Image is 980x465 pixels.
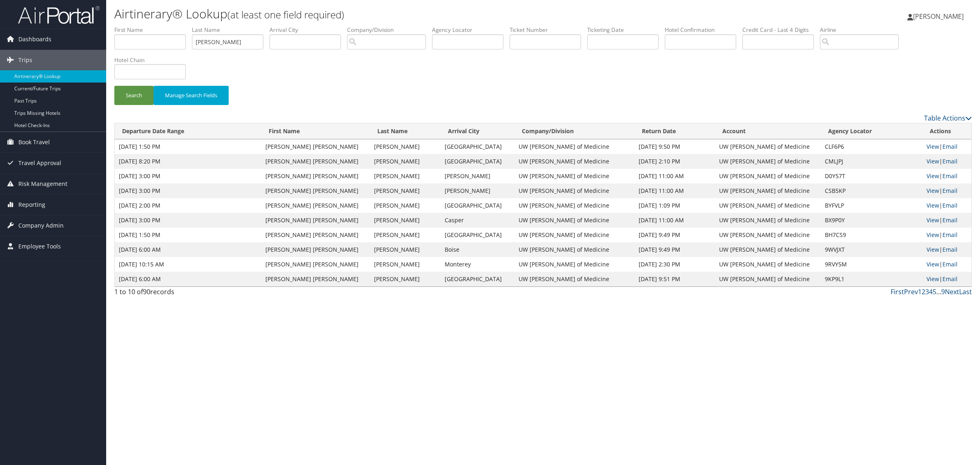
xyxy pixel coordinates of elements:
[635,228,715,242] td: [DATE] 9:49 PM
[261,123,370,139] th: First Name: activate to sort column ascending
[927,187,939,194] a: View
[715,213,821,228] td: UW [PERSON_NAME] of Medicine
[715,123,821,139] th: Account: activate to sort column ascending
[942,260,958,268] a: Email
[514,154,635,169] td: UW [PERSON_NAME] of Medicine
[115,139,261,154] td: [DATE] 1:50 PM
[927,246,939,253] a: View
[927,216,939,224] a: View
[370,257,441,272] td: [PERSON_NAME]
[922,198,971,213] td: |
[261,139,370,154] td: [PERSON_NAME] [PERSON_NAME]
[927,157,939,165] a: View
[192,26,269,34] label: Last Name
[370,228,441,242] td: [PERSON_NAME]
[347,26,432,34] label: Company/Division
[635,123,715,139] th: Return Date: activate to sort column ascending
[441,183,514,198] td: [PERSON_NAME]
[115,123,261,139] th: Departure Date Range: activate to sort column ascending
[742,26,820,34] label: Credit Card - Last 4 Digits
[715,183,821,198] td: UW [PERSON_NAME] of Medicine
[665,26,742,34] label: Hotel Confirmation
[261,169,370,183] td: [PERSON_NAME] [PERSON_NAME]
[715,257,821,272] td: UW [PERSON_NAME] of Medicine
[115,257,261,272] td: [DATE] 10:15 AM
[821,272,922,286] td: 9KP9L1
[514,123,635,139] th: Company/Division
[441,257,514,272] td: Monterey
[370,183,441,198] td: [PERSON_NAME]
[715,139,821,154] td: UW [PERSON_NAME] of Medicine
[635,242,715,257] td: [DATE] 9:49 PM
[922,257,971,272] td: |
[922,139,971,154] td: |
[635,272,715,286] td: [DATE] 9:51 PM
[922,213,971,228] td: |
[922,169,971,183] td: |
[922,154,971,169] td: |
[441,198,514,213] td: [GEOGRAPHIC_DATA]
[635,213,715,228] td: [DATE] 11:00 AM
[514,257,635,272] td: UW [PERSON_NAME] of Medicine
[821,228,922,242] td: BH7CS9
[715,272,821,286] td: UW [PERSON_NAME] of Medicine
[441,213,514,228] td: Casper
[927,172,939,180] a: View
[115,213,261,228] td: [DATE] 3:00 PM
[18,50,32,70] span: Trips
[261,183,370,198] td: [PERSON_NAME] [PERSON_NAME]
[432,26,510,34] label: Agency Locator
[114,56,192,64] label: Hotel Chain
[891,287,904,296] a: First
[370,169,441,183] td: [PERSON_NAME]
[715,228,821,242] td: UW [PERSON_NAME] of Medicine
[441,228,514,242] td: [GEOGRAPHIC_DATA]
[927,231,939,239] a: View
[635,139,715,154] td: [DATE] 9:50 PM
[261,242,370,257] td: [PERSON_NAME] [PERSON_NAME]
[635,183,715,198] td: [DATE] 11:00 AM
[927,260,939,268] a: View
[821,139,922,154] td: CLF6P6
[154,86,229,105] button: Manage Search Fields
[715,154,821,169] td: UW [PERSON_NAME] of Medicine
[18,174,67,194] span: Risk Management
[942,143,958,150] a: Email
[441,272,514,286] td: [GEOGRAPHIC_DATA]
[18,153,61,173] span: Travel Approval
[922,228,971,242] td: |
[635,169,715,183] td: [DATE] 11:00 AM
[114,287,320,301] div: 1 to 10 of records
[942,187,958,194] a: Email
[441,242,514,257] td: Boise
[820,26,905,34] label: Airline
[927,201,939,209] a: View
[635,198,715,213] td: [DATE] 1:09 PM
[441,123,514,139] th: Arrival City: activate to sort column ascending
[261,198,370,213] td: [PERSON_NAME] [PERSON_NAME]
[18,215,64,236] span: Company Admin
[261,228,370,242] td: [PERSON_NAME] [PERSON_NAME]
[587,26,665,34] label: Ticketing Date
[370,123,441,139] th: Last Name: activate to sort column ascending
[370,198,441,213] td: [PERSON_NAME]
[942,157,958,165] a: Email
[924,114,972,123] a: Table Actions
[925,287,929,296] a: 3
[370,154,441,169] td: [PERSON_NAME]
[959,287,972,296] a: Last
[942,246,958,253] a: Email
[115,198,261,213] td: [DATE] 2:00 PM
[821,123,922,139] th: Agency Locator: activate to sort column ascending
[514,213,635,228] td: UW [PERSON_NAME] of Medicine
[715,242,821,257] td: UW [PERSON_NAME] of Medicine
[514,183,635,198] td: UW [PERSON_NAME] of Medicine
[441,139,514,154] td: [GEOGRAPHIC_DATA]
[821,154,922,169] td: CMLJPJ
[922,183,971,198] td: |
[922,242,971,257] td: |
[114,26,192,34] label: First Name
[514,272,635,286] td: UW [PERSON_NAME] of Medicine
[115,242,261,257] td: [DATE] 6:00 AM
[942,231,958,239] a: Email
